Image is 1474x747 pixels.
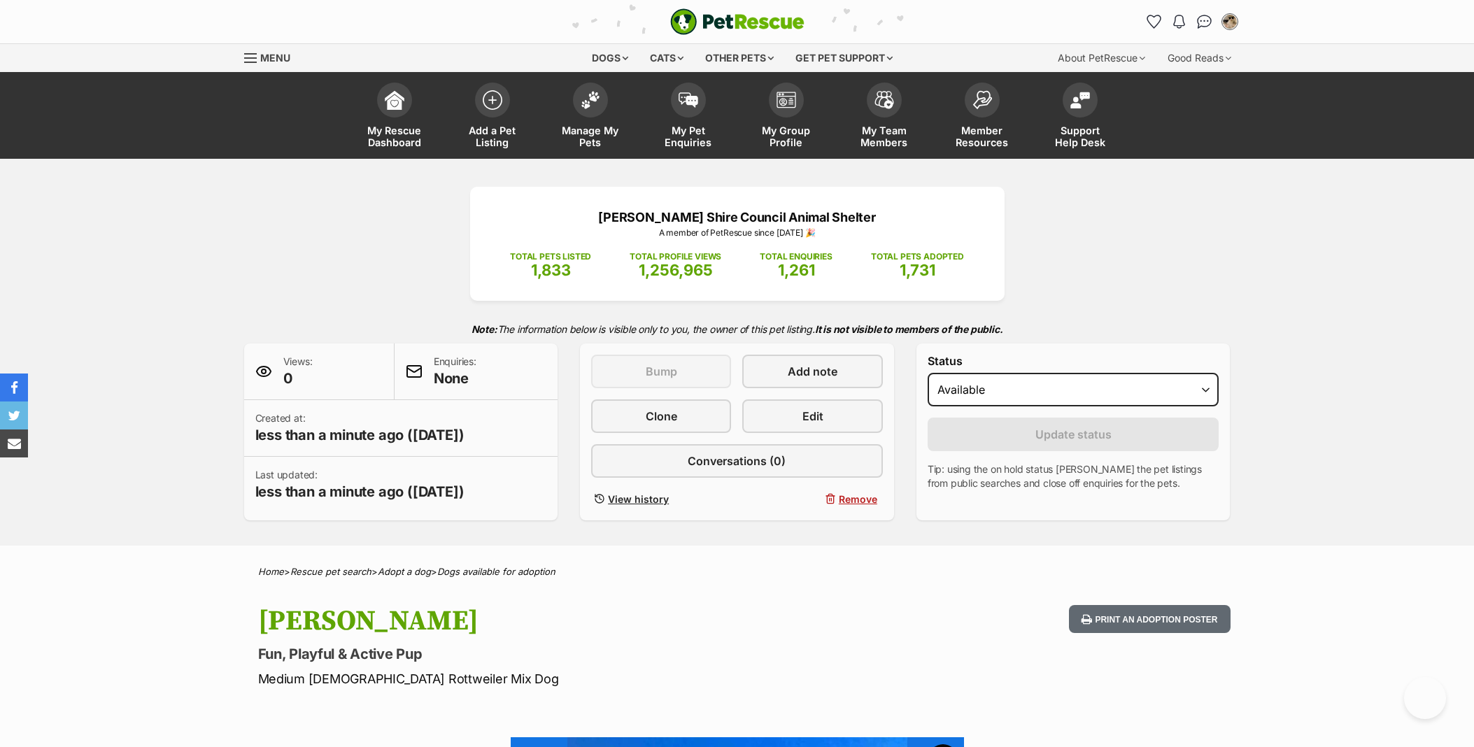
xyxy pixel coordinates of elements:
span: Clone [646,408,677,425]
p: A member of PetRescue since [DATE] 🎉 [491,227,984,239]
span: Member Resources [951,124,1014,148]
img: team-members-icon-5396bd8760b3fe7c0b43da4ab00e1e3bb1a5d9ba89233759b79545d2d3fc5d0d.svg [874,91,894,109]
span: 1,261 [778,261,815,279]
button: Notifications [1168,10,1191,33]
p: TOTAL PETS LISTED [510,250,591,263]
button: Remove [742,489,882,509]
a: Add note [742,355,882,388]
span: Support Help Desk [1049,124,1112,148]
div: Dogs [582,44,638,72]
img: manage-my-pets-icon-02211641906a0b7f246fdf0571729dbe1e7629f14944591b6c1af311fb30b64b.svg [581,91,600,109]
img: pet-enquiries-icon-7e3ad2cf08bfb03b45e93fb7055b45f3efa6380592205ae92323e6603595dc1f.svg [679,92,698,108]
button: Update status [928,418,1219,451]
div: Cats [640,44,693,72]
img: notifications-46538b983faf8c2785f20acdc204bb7945ddae34d4c08c2a6579f10ce5e182be.svg [1173,15,1184,29]
p: Created at: [255,411,465,445]
a: Home [258,566,284,577]
div: About PetRescue [1048,44,1155,72]
span: less than a minute ago ([DATE]) [255,482,465,501]
p: TOTAL PROFILE VIEWS [630,250,721,263]
p: Views: [283,355,313,388]
span: 0 [283,369,313,388]
span: My Group Profile [755,124,818,148]
span: Add a Pet Listing [461,124,524,148]
span: Menu [260,52,290,64]
a: Rescue pet search [290,566,371,577]
span: Bump [646,363,677,380]
div: Good Reads [1158,44,1241,72]
a: My Group Profile [737,76,835,159]
img: group-profile-icon-3fa3cf56718a62981997c0bc7e787c4b2cf8bcc04b72c1350f741eb67cf2f40e.svg [777,92,796,108]
span: 1,731 [900,261,935,279]
img: add-pet-listing-icon-0afa8454b4691262ce3f59096e99ab1cd57d4a30225e0717b998d2c9b9846f56.svg [483,90,502,110]
ul: Account quick links [1143,10,1241,33]
span: Add note [788,363,837,380]
a: PetRescue [670,8,805,35]
span: My Rescue Dashboard [363,124,426,148]
button: Print an adoption poster [1069,605,1230,634]
a: Dogs available for adoption [437,566,555,577]
iframe: Help Scout Beacon - Open [1404,677,1446,719]
a: Edit [742,399,882,433]
label: Status [928,355,1219,367]
div: > > > [223,567,1252,577]
div: Get pet support [786,44,902,72]
img: dashboard-icon-eb2f2d2d3e046f16d808141f083e7271f6b2e854fb5c12c21221c1fb7104beca.svg [385,90,404,110]
p: The information below is visible only to you, the owner of this pet listing. [244,315,1231,343]
p: TOTAL ENQUIRIES [760,250,832,263]
span: My Team Members [853,124,916,148]
p: Enquiries: [434,355,476,388]
p: Fun, Playful & Active Pup [258,644,850,664]
p: [PERSON_NAME] Shire Council Animal Shelter [491,208,984,227]
img: help-desk-icon-fdf02630f3aa405de69fd3d07c3f3aa587a6932b1a1747fa1d2bba05be0121f9.svg [1070,92,1090,108]
span: Edit [802,408,823,425]
strong: It is not visible to members of the public. [815,323,1003,335]
a: Menu [244,44,300,69]
img: chat-41dd97257d64d25036548639549fe6c8038ab92f7586957e7f3b1b290dea8141.svg [1197,15,1212,29]
p: Last updated: [255,468,465,501]
a: Support Help Desk [1031,76,1129,159]
a: Conversations [1193,10,1216,33]
p: Medium [DEMOGRAPHIC_DATA] Rottweiler Mix Dog [258,669,850,688]
span: View history [608,492,669,506]
a: Conversations (0) [591,444,883,478]
span: None [434,369,476,388]
span: Remove [839,492,877,506]
span: My Pet Enquiries [657,124,720,148]
a: My Rescue Dashboard [346,76,444,159]
p: Tip: using the on hold status [PERSON_NAME] the pet listings from public searches and close off e... [928,462,1219,490]
a: My Team Members [835,76,933,159]
span: less than a minute ago ([DATE]) [255,425,465,445]
a: My Pet Enquiries [639,76,737,159]
p: TOTAL PETS ADOPTED [871,250,964,263]
a: Manage My Pets [541,76,639,159]
button: Bump [591,355,731,388]
a: Clone [591,399,731,433]
a: Add a Pet Listing [444,76,541,159]
button: My account [1219,10,1241,33]
a: View history [591,489,731,509]
span: Conversations (0) [688,453,786,469]
span: Update status [1035,426,1112,443]
img: Sutherland Shire Council Animal Shelter profile pic [1223,15,1237,29]
span: 1,256,965 [639,261,713,279]
a: Favourites [1143,10,1165,33]
a: Adopt a dog [378,566,431,577]
span: Manage My Pets [559,124,622,148]
img: logo-e224e6f780fb5917bec1dbf3a21bbac754714ae5b6737aabdf751b685950b380.svg [670,8,805,35]
a: Member Resources [933,76,1031,159]
div: Other pets [695,44,784,72]
strong: Note: [472,323,497,335]
img: member-resources-icon-8e73f808a243e03378d46382f2149f9095a855e16c252ad45f914b54edf8863c.svg [972,90,992,109]
span: 1,833 [531,261,571,279]
h1: [PERSON_NAME] [258,605,850,637]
